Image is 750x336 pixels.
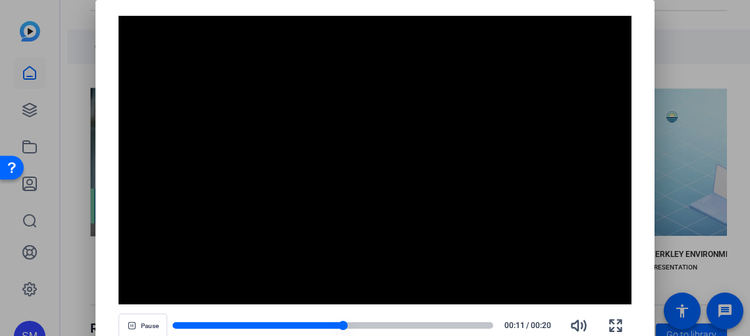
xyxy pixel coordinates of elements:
span: 00:20 [531,320,558,331]
span: 00:11 [498,320,525,331]
div: Video Player [119,16,631,304]
span: Pause [141,322,159,330]
div: / [498,320,558,331]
